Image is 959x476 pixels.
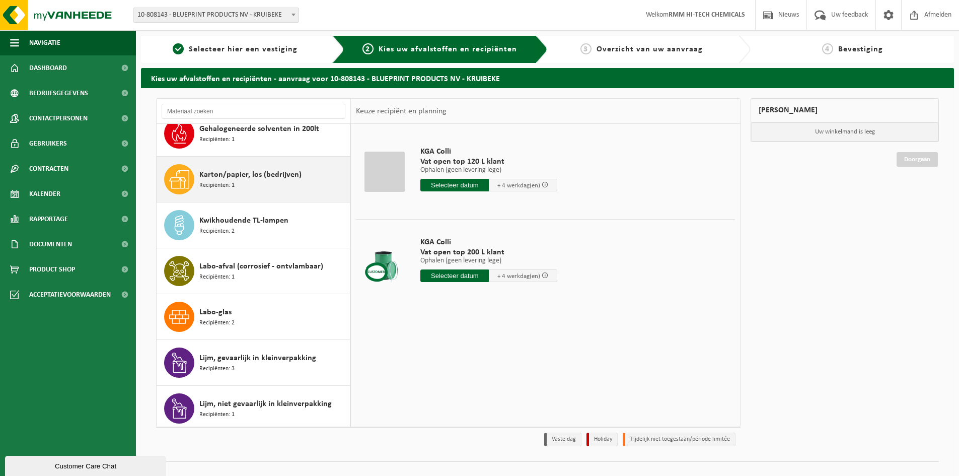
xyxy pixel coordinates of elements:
[162,104,345,119] input: Materiaal zoeken
[199,318,235,328] span: Recipiënten: 2
[199,215,288,227] span: Kwikhoudende TL-lampen
[29,55,67,81] span: Dashboard
[29,156,68,181] span: Contracten
[157,340,350,386] button: Lijm, gevaarlijk in kleinverpakking Recipiënten: 3
[199,260,323,273] span: Labo-afval (corrosief - ontvlambaar)
[362,43,374,54] span: 2
[29,81,88,106] span: Bedrijfsgegevens
[420,167,557,174] p: Ophalen (geen levering lege)
[29,207,68,232] span: Rapportage
[189,45,298,53] span: Selecteer hier een vestiging
[133,8,299,23] span: 10-808143 - BLUEPRINT PRODUCTS NV - KRUIBEKE
[420,157,557,167] span: Vat open top 120 L klant
[586,433,618,446] li: Holiday
[29,232,72,257] span: Documenten
[420,237,557,247] span: KGA Colli
[199,227,235,236] span: Recipiënten: 2
[420,257,557,264] p: Ophalen (geen levering lege)
[822,43,833,54] span: 4
[157,294,350,340] button: Labo-glas Recipiënten: 2
[379,45,517,53] span: Kies uw afvalstoffen en recipiënten
[838,45,883,53] span: Bevestiging
[497,182,540,189] span: + 4 werkdag(en)
[199,169,302,181] span: Karton/papier, los (bedrijven)
[199,123,319,135] span: Gehalogeneerde solventen in 200lt
[173,43,184,54] span: 1
[157,157,350,202] button: Karton/papier, los (bedrijven) Recipiënten: 1
[141,68,954,88] h2: Kies uw afvalstoffen en recipiënten - aanvraag voor 10-808143 - BLUEPRINT PRODUCTS NV - KRUIBEKE
[199,181,235,190] span: Recipiënten: 1
[199,135,235,145] span: Recipiënten: 1
[157,386,350,432] button: Lijm, niet gevaarlijk in kleinverpakking Recipiënten: 1
[199,398,332,410] span: Lijm, niet gevaarlijk in kleinverpakking
[420,179,489,191] input: Selecteer datum
[157,202,350,248] button: Kwikhoudende TL-lampen Recipiënten: 2
[29,106,88,131] span: Contactpersonen
[146,43,324,55] a: 1Selecteer hier een vestiging
[420,247,557,257] span: Vat open top 200 L klant
[420,269,489,282] input: Selecteer datum
[199,352,316,364] span: Lijm, gevaarlijk in kleinverpakking
[544,433,581,446] li: Vaste dag
[751,122,938,142] p: Uw winkelmand is leeg
[199,273,235,282] span: Recipiënten: 1
[580,43,592,54] span: 3
[623,433,735,446] li: Tijdelijk niet toegestaan/période limitée
[29,181,60,207] span: Kalender
[29,257,75,282] span: Product Shop
[351,99,452,124] div: Keuze recipiënt en planning
[897,152,938,167] a: Doorgaan
[597,45,703,53] span: Overzicht van uw aanvraag
[29,282,111,307] span: Acceptatievoorwaarden
[157,111,350,157] button: Gehalogeneerde solventen in 200lt Recipiënten: 1
[199,364,235,374] span: Recipiënten: 3
[751,98,939,122] div: [PERSON_NAME]
[157,248,350,294] button: Labo-afval (corrosief - ontvlambaar) Recipiënten: 1
[497,273,540,280] span: + 4 werkdag(en)
[199,410,235,420] span: Recipiënten: 1
[199,306,232,318] span: Labo-glas
[669,11,745,19] strong: RMM HI-TECH CHEMICALS
[29,30,60,55] span: Navigatie
[29,131,67,156] span: Gebruikers
[5,454,168,476] iframe: chat widget
[420,147,557,157] span: KGA Colli
[133,8,299,22] span: 10-808143 - BLUEPRINT PRODUCTS NV - KRUIBEKE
